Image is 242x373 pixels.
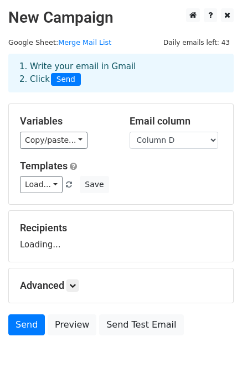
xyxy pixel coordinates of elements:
small: Google Sheet: [8,38,111,46]
span: Daily emails left: 43 [159,37,234,49]
a: Preview [48,314,96,335]
button: Save [80,176,109,193]
a: Copy/paste... [20,132,87,149]
h5: Email column [130,115,223,127]
h5: Recipients [20,222,222,234]
h2: New Campaign [8,8,234,27]
h5: Advanced [20,279,222,292]
a: Send [8,314,45,335]
a: Send Test Email [99,314,183,335]
div: 1. Write your email in Gmail 2. Click [11,60,231,86]
h5: Variables [20,115,113,127]
div: Loading... [20,222,222,251]
a: Merge Mail List [58,38,111,46]
a: Load... [20,176,63,193]
a: Daily emails left: 43 [159,38,234,46]
a: Templates [20,160,68,172]
span: Send [51,73,81,86]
